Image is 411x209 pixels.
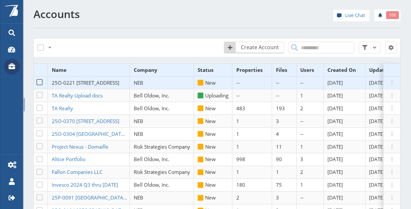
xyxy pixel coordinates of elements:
[198,143,216,150] span: New
[33,8,213,20] h1: Accounts
[327,169,343,175] span: [DATE]
[300,105,303,112] span: 2
[198,169,216,175] span: New
[272,64,297,76] th: Files
[327,79,343,86] span: [DATE]
[300,118,303,124] span: --
[327,92,343,99] span: [DATE]
[236,92,240,99] span: --
[327,156,343,162] span: [DATE]
[134,181,169,188] span: Bell Oldow, Inc.
[365,64,408,76] th: Updated On
[52,79,119,86] span: 25O-0221 [STREET_ADDRESS]
[134,118,143,124] span: NEB
[134,79,143,86] span: NEB
[52,143,108,150] span: Project Nexus - Domaille
[369,194,384,201] span: [DATE]
[224,42,284,53] a: Create Account
[134,194,143,201] span: NEB
[236,105,245,112] span: 483
[369,105,384,112] span: [DATE]
[198,131,216,137] span: New
[276,194,279,201] span: 3
[134,131,143,137] span: NEB
[134,105,169,112] span: Bell Oldow, Inc.
[237,43,284,51] span: Create Account
[369,92,384,99] span: [DATE]
[198,92,228,99] span: Uploading
[276,92,279,99] span: --
[297,64,324,76] th: Users
[198,194,216,201] span: New
[236,194,239,201] span: 2
[52,156,88,162] a: Altice Portfolio
[300,169,303,175] span: 2
[374,10,401,21] a: 106
[37,42,47,51] label: Select All
[327,143,343,150] span: [DATE]
[52,181,120,188] a: Invesco 2024 Q3 thru [DATE]
[48,64,130,76] th: Name
[300,181,303,188] span: 1
[134,169,190,175] span: Risk Strategies Company
[300,131,303,137] span: --
[276,156,282,162] span: 90
[300,79,303,86] span: --
[327,131,343,137] span: [DATE]
[198,105,216,112] span: New
[236,181,245,188] span: 180
[333,10,369,21] a: Live Chat
[52,131,180,137] span: 25O-0304 [GEOGRAPHIC_DATA] ([GEOGRAPHIC_DATA])
[276,143,282,150] span: 11
[52,194,130,201] a: 25P-0091 [GEOGRAPHIC_DATA] (Direct)
[369,79,384,86] span: [DATE]
[52,118,121,124] a: 25O-0370 [STREET_ADDRESS]
[52,169,103,175] span: Fallon Companies LLC
[327,118,343,124] span: [DATE]
[52,131,130,137] a: 25O-0304 [GEOGRAPHIC_DATA] ([GEOGRAPHIC_DATA])
[52,105,75,112] a: TA Realty
[134,92,169,99] span: Bell Oldow, Inc.
[52,92,103,99] span: TA Realty Upload docs
[300,156,303,162] span: 3
[300,92,303,99] span: 1
[327,181,343,188] span: [DATE]
[276,105,285,112] span: 193
[236,118,239,124] span: 1
[369,8,401,21] div: notifications
[134,143,190,150] span: Risk Strategies Company
[194,64,232,76] th: Status
[236,79,240,86] span: --
[130,64,194,76] th: Company
[323,64,365,76] th: Created On
[52,79,121,86] a: 25O-0221 [STREET_ADDRESS]
[52,105,73,112] span: TA Realty
[369,181,384,188] span: [DATE]
[276,169,279,175] span: 1
[276,131,279,137] span: 4
[52,92,105,99] a: TA Realty Upload docs
[327,194,343,201] span: [DATE]
[327,105,343,112] span: [DATE]
[52,143,110,150] a: Project Nexus - Domaille
[232,64,272,76] th: Properties
[198,156,216,162] span: New
[198,181,216,188] span: New
[198,118,216,124] span: New
[369,118,384,124] span: [DATE]
[345,12,365,19] span: Live Chat
[52,194,143,201] span: 25P-0091 [GEOGRAPHIC_DATA] (Direct)
[276,79,279,86] span: --
[369,156,384,162] span: [DATE]
[369,131,384,137] span: [DATE]
[300,143,303,150] span: 1
[369,143,384,150] span: [DATE]
[333,10,369,23] div: help
[52,169,105,175] a: Fallon Companies LLC
[52,181,118,188] span: Invesco 2024 Q3 thru [DATE]
[369,169,384,175] span: [DATE]
[276,181,282,188] span: 75
[236,143,239,150] span: 1
[52,118,119,124] span: 25O-0370 [STREET_ADDRESS]
[236,169,239,175] span: 1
